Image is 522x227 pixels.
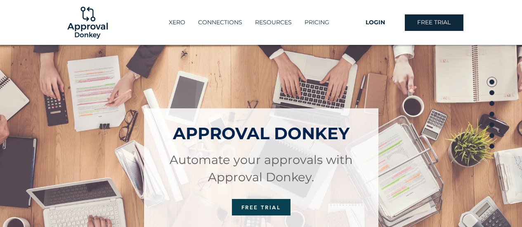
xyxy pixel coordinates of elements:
nav: Page [486,77,498,151]
p: CONNECTIONS [194,16,246,29]
a: CONNECTIONS [191,16,248,29]
a: LOGIN [346,14,405,31]
span: LOGIN [366,19,385,27]
span: APPROVAL DONKEY [173,123,350,143]
div: RESOURCES [248,16,298,29]
a: PRICING [298,16,335,29]
p: RESOURCES [251,16,296,29]
p: PRICING [300,16,333,29]
a: FREE TRIAL [405,14,463,31]
span: FREE TRIAL [417,19,451,27]
a: XERO [162,16,191,29]
nav: Site [151,16,346,29]
p: XERO [165,16,189,29]
span: FREE TRIAL [241,204,281,211]
span: Automate your approvals with Approval Donkey. [170,152,353,184]
a: FREE TRIAL [232,199,291,215]
img: Logo-01.png [65,0,110,45]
